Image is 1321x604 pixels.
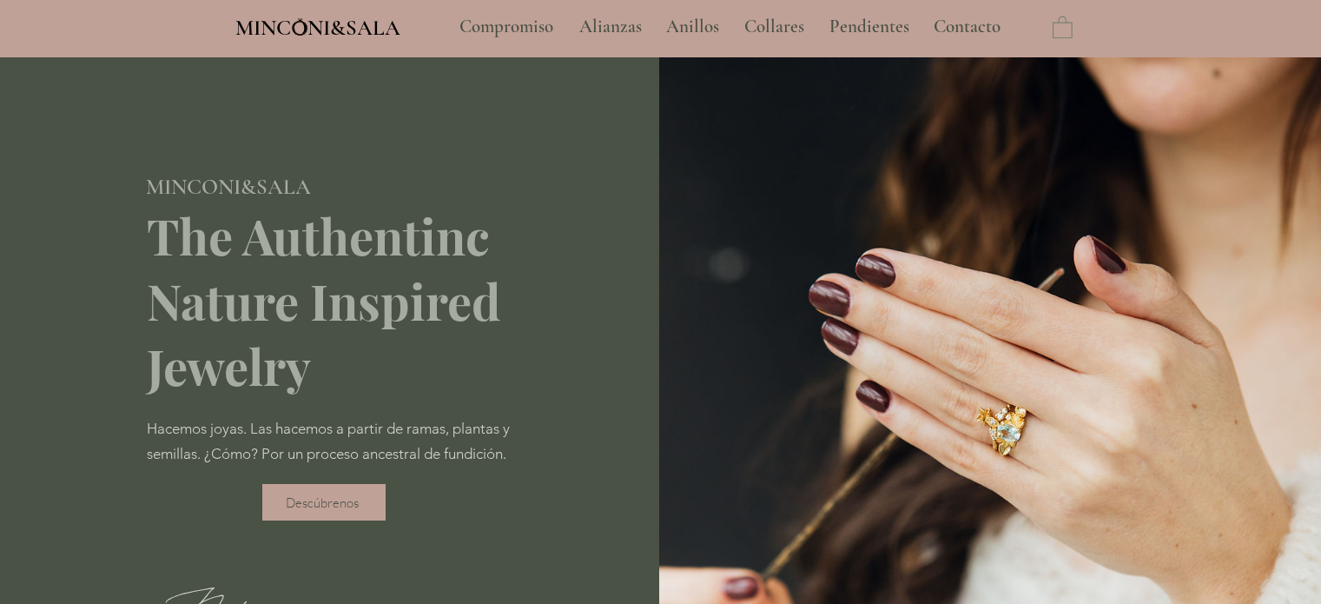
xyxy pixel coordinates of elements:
a: Collares [731,5,816,49]
a: Descúbrenos [262,484,386,521]
a: Anillos [653,5,731,49]
a: Compromiso [446,5,566,49]
p: Pendientes [821,5,918,49]
nav: Sitio [413,5,1048,49]
span: The Authentinc Nature Inspired Jewelry [147,202,500,398]
span: MINCONI&SALA [146,174,311,200]
p: Collares [736,5,813,49]
a: MINCONI&SALA [146,170,311,199]
a: MINCONI&SALA [235,11,400,40]
span: MINCONI&SALA [235,15,400,41]
span: Descúbrenos [286,494,359,511]
p: Anillos [657,5,728,49]
p: Contacto [925,5,1009,49]
img: Minconi Sala [293,18,307,36]
a: Pendientes [816,5,921,49]
a: Contacto [921,5,1014,49]
p: Compromiso [451,5,562,49]
p: Alianzas [571,5,651,49]
span: Hacemos joyas. Las hacemos a partir de ramas, plantas y semillas. ¿Cómo? Por un proceso ancestral... [147,420,510,462]
a: Alianzas [566,5,653,49]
